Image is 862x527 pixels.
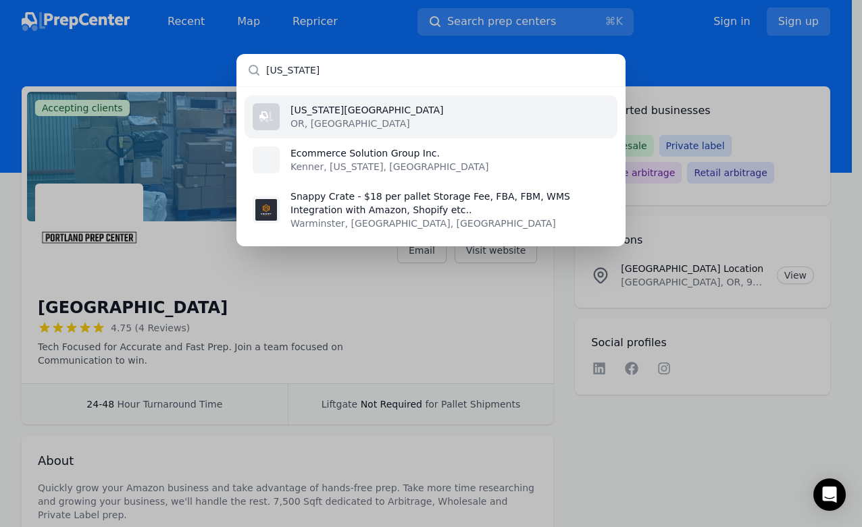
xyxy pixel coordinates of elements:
input: Search prep centers... [236,54,626,86]
img: Snappy Crate - $18 per pallet Storage Fee, FBA, FBM, WMS Integration with Amazon, Shopify etc.. [255,199,277,221]
p: Snappy Crate - $18 per pallet Storage Fee, FBA, FBM, WMS Integration with Amazon, Shopify etc.. [290,190,609,217]
img: Oregon Prep Center [259,110,273,123]
p: Kenner, [US_STATE], [GEOGRAPHIC_DATA] [290,160,488,173]
p: OR, [GEOGRAPHIC_DATA] [290,117,443,130]
div: Open Intercom Messenger [813,478,846,511]
p: Ecommerce Solution Group Inc. [290,146,488,160]
img: Ecommerce Solution Group Inc. [255,149,277,171]
p: [US_STATE][GEOGRAPHIC_DATA] [290,103,443,117]
p: Warminster, [GEOGRAPHIC_DATA], [GEOGRAPHIC_DATA] [290,217,609,230]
